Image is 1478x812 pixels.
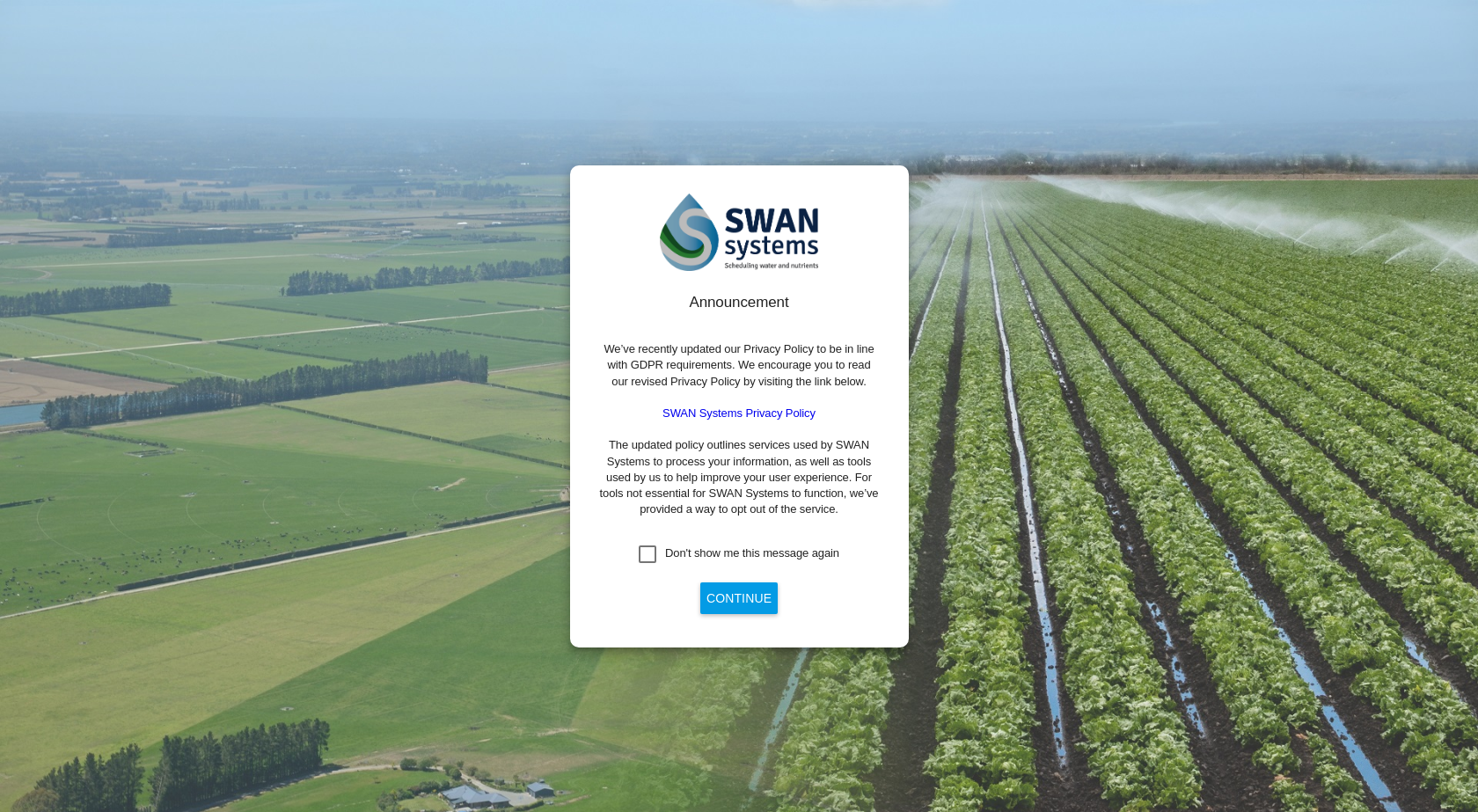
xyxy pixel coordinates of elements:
[600,438,879,516] span: The updated policy outlines services used by SWAN Systems to process your information, as well as...
[660,194,818,272] img: SWAN-Landscape-Logo-Colour.png
[700,582,778,614] button: Continue
[639,545,839,563] md-checkbox: Don't show me this message again
[604,342,874,387] span: We’ve recently updated our Privacy Policy to be in line with GDPR requirements. We encourage you ...
[598,292,881,313] div: Announcement
[665,545,839,561] div: Don't show me this message again
[662,406,816,420] a: SWAN Systems Privacy Policy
